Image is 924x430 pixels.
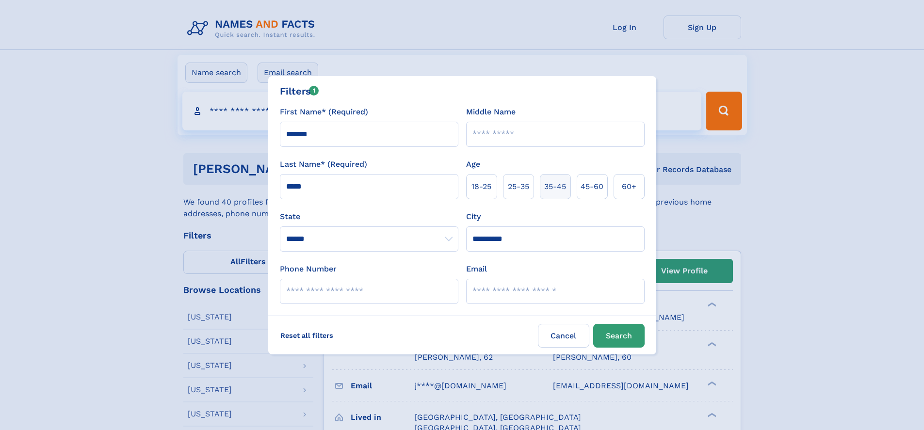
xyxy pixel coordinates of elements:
[274,324,340,347] label: Reset all filters
[471,181,491,192] span: 18‑25
[466,263,487,275] label: Email
[466,211,481,223] label: City
[544,181,566,192] span: 35‑45
[280,159,367,170] label: Last Name* (Required)
[280,106,368,118] label: First Name* (Required)
[280,84,319,98] div: Filters
[622,181,636,192] span: 60+
[280,263,337,275] label: Phone Number
[466,106,516,118] label: Middle Name
[538,324,589,348] label: Cancel
[508,181,529,192] span: 25‑35
[466,159,480,170] label: Age
[581,181,603,192] span: 45‑60
[593,324,645,348] button: Search
[280,211,458,223] label: State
